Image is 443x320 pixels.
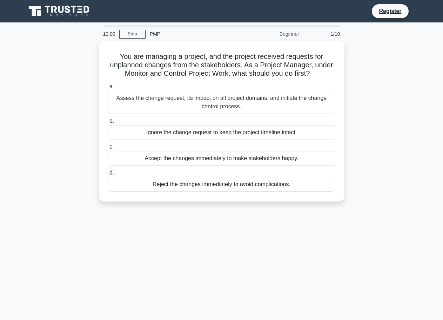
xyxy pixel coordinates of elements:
h5: You are managing a project, and the project received requests for unplanned changes from the stak... [107,52,336,78]
span: a. [109,83,114,89]
span: b. [109,118,114,124]
a: Stop [119,30,146,39]
a: Register [375,7,405,15]
div: Assess the change request, its impact on all project domains, and initiate the change control pro... [108,91,335,114]
div: Accept the changes immediately to make stakeholders happy. [108,151,335,166]
div: 10:00 [99,27,119,41]
span: d. [109,170,114,176]
div: 1/10 [303,27,344,41]
div: Reject the changes immediately to avoid complications. [108,177,335,192]
div: PMP [146,27,242,41]
div: Beginner [242,27,303,41]
span: c. [109,144,114,150]
div: Ignore the change request to keep the project timeline intact. [108,125,335,140]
